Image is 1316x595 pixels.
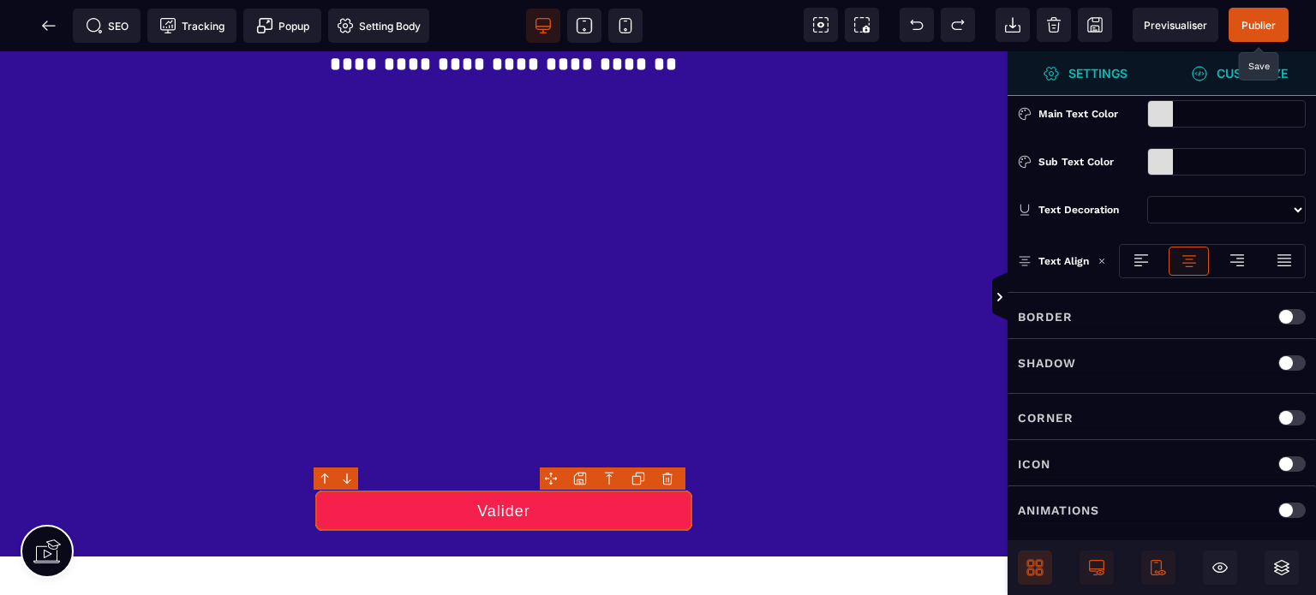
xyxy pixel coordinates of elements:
strong: Settings [1068,67,1128,80]
span: View components [804,8,838,42]
p: Shadow [1018,353,1076,373]
p: Border [1018,306,1073,327]
span: Open Blocks [1018,550,1052,585]
span: Desktop Only [1080,550,1114,585]
div: Text Decoration [1038,201,1140,218]
span: Open Layers [1265,550,1299,585]
p: Corner [1018,408,1074,428]
span: Hide/Show Block [1203,550,1237,585]
strong: Customize [1217,67,1288,80]
span: Preview [1133,8,1218,42]
span: Setting Body [337,17,421,34]
img: loading [1098,257,1106,265]
button: Valider [315,439,692,479]
span: Publier [1241,19,1276,32]
p: Animations [1018,500,1099,521]
span: Mobile Only [1141,550,1175,585]
div: Main Text Color [1038,105,1140,122]
span: Tracking [159,17,224,34]
span: Settings [1008,51,1162,96]
span: Open Style Manager [1162,51,1316,96]
span: Previsualiser [1144,19,1207,32]
span: Popup [256,17,309,34]
p: Icon [1018,454,1050,474]
div: Sub Text Color [1038,153,1140,170]
p: Text Align [1018,253,1089,270]
span: Screenshot [845,8,879,42]
span: SEO [86,17,129,34]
